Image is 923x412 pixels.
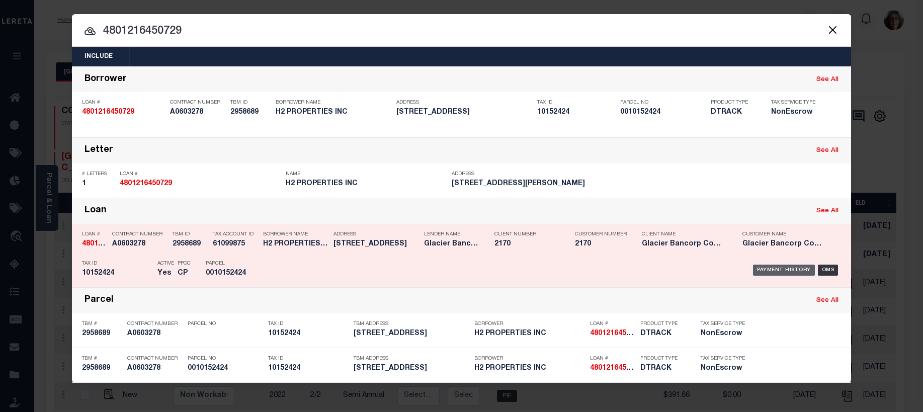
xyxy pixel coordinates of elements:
p: # Letters [82,171,115,177]
div: Parcel [85,295,114,306]
h5: 1614 CHALICE DRIVE WESTCLIFFE C... [333,240,419,249]
p: Loan # [82,100,165,106]
p: Tax Service Type [701,356,746,362]
p: Tax Account ID [213,231,258,237]
h5: 0010152424 [188,364,263,373]
p: Customer Name [742,231,828,237]
p: Tax ID [268,321,349,327]
p: Loan # [82,231,107,237]
h5: 10152424 [268,329,349,338]
p: TBM Address [354,321,469,327]
p: Active [157,261,174,267]
h5: DTRACK [640,364,686,373]
h5: A0603278 [112,240,167,249]
h5: DTRACK [640,329,686,338]
a: See All [816,147,838,154]
div: Loan [85,205,107,217]
p: Borrower [474,356,585,362]
h5: 1614 CHALICE DRIVE WESTCLIFFE C... [396,108,532,117]
button: Close [826,23,839,36]
button: Include [72,47,125,66]
strong: 4801216450729 [82,240,134,248]
p: Parcel No [188,356,263,362]
h5: NonEscrow [701,364,746,373]
p: Customer Number [575,231,627,237]
h5: 2170 [494,240,560,249]
h5: 2 ADAMS STREET APARTMENT G1 [452,180,613,188]
h5: H2 PROPERTIES INC [474,364,585,373]
h5: A0603278 [170,108,225,117]
p: Address [396,100,532,106]
h5: Yes [157,269,173,278]
h5: H2 PROPERTIES INC [263,240,328,249]
p: Tax Service Type [701,321,746,327]
p: Tax ID [537,100,615,106]
h5: 10152424 [268,364,349,373]
h5: H2 PROPERTIES INC [474,329,585,338]
p: TBM Address [354,356,469,362]
p: Parcel [206,261,251,267]
p: Tax ID [268,356,349,362]
strong: 4801216450729 [82,109,134,116]
h5: NonEscrow [701,329,746,338]
p: Borrower Name [276,100,391,106]
strong: 4801216450729 [120,180,172,187]
p: Loan # [590,356,635,362]
p: Borrower [474,321,585,327]
p: Address [452,171,613,177]
p: Contract Number [127,321,183,327]
p: Contract Number [112,231,167,237]
div: Payment History [753,265,815,276]
p: Parcel No [620,100,706,106]
h5: 2958689 [230,108,271,117]
a: See All [816,76,838,83]
h5: 1 [82,180,115,188]
div: OMS [818,265,838,276]
h5: 2958689 [82,329,122,338]
p: Tax Service Type [771,100,821,106]
p: Address [333,231,419,237]
h5: CP [178,269,191,278]
p: Lender Name [424,231,479,237]
p: Loan # [120,171,281,177]
h5: 4801216450729 [120,180,281,188]
p: Parcel No [188,321,263,327]
p: Product Type [640,356,686,362]
p: TBM ID [173,231,208,237]
h5: NonEscrow [771,108,821,117]
h5: 1614 CHALICE DRIVE WESTCLIFFE C... [354,364,469,373]
h5: 4801216450729 [590,329,635,338]
h5: 0010152424 [620,108,706,117]
p: Contract Number [127,356,183,362]
h5: H2 PROPERTIES INC [286,180,447,188]
p: TBM # [82,321,122,327]
a: See All [816,297,838,304]
p: Product Type [640,321,686,327]
h5: A0603278 [127,329,183,338]
h5: 0010152424 [206,269,251,278]
a: See All [816,208,838,214]
h5: H2 PROPERTIES INC [276,108,391,117]
h5: 61099875 [213,240,258,249]
h5: 4801216450729 [82,108,165,117]
p: TBM ID [230,100,271,106]
h5: Glacier Bancorp Commercial [742,240,828,249]
strong: 4801216450729 [590,330,642,337]
h5: 4801216450729 [82,240,107,249]
h5: Glacier Bancorp Commercial [424,240,479,249]
div: Letter [85,145,113,156]
p: Borrower Name [263,231,328,237]
h5: 2170 [575,240,625,249]
h5: A0603278 [127,364,183,373]
h5: 4801216450729 [590,364,635,373]
input: Start typing... [72,23,851,40]
h5: 1614 CHALICE DRIVE WESTCLIFFE C... [354,329,469,338]
p: Client Name [642,231,727,237]
p: Loan # [590,321,635,327]
h5: DTRACK [711,108,756,117]
p: Contract Number [170,100,225,106]
p: Client Number [494,231,560,237]
p: PPCC [178,261,191,267]
h5: Glacier Bancorp Commercial [642,240,727,249]
h5: 10152424 [537,108,615,117]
